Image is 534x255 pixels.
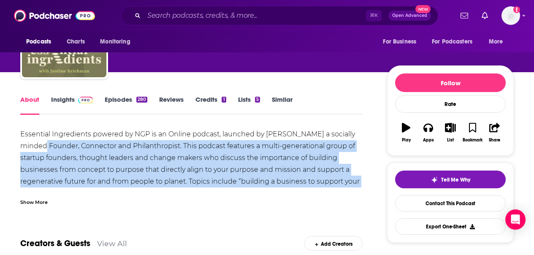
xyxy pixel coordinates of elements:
[415,5,431,13] span: New
[483,34,514,50] button: open menu
[489,36,503,48] span: More
[489,138,500,143] div: Share
[423,138,434,143] div: Apps
[395,171,506,188] button: tell me why sparkleTell Me Why
[159,95,184,115] a: Reviews
[439,117,461,148] button: List
[463,138,482,143] div: Bookmark
[20,128,363,247] div: Essential Ingredients powered by NGP is an Online podcast, launched by [PERSON_NAME] a socially m...
[478,8,491,23] a: Show notifications dropdown
[51,95,93,115] a: InsightsPodchaser Pro
[441,176,470,183] span: Tell Me Why
[505,209,526,230] div: Open Intercom Messenger
[144,9,366,22] input: Search podcasts, credits, & more...
[366,10,382,21] span: ⌘ K
[513,6,520,13] svg: Add a profile image
[501,6,520,25] button: Show profile menu
[272,95,293,115] a: Similar
[238,95,260,115] a: Lists5
[97,239,127,248] a: View All
[105,95,147,115] a: Episodes280
[304,236,362,251] div: Add Creators
[426,34,485,50] button: open menu
[484,117,506,148] button: Share
[100,36,130,48] span: Monitoring
[395,95,506,113] div: Rate
[395,218,506,235] button: Export One-Sheet
[20,238,90,249] a: Creators & Guests
[20,34,62,50] button: open menu
[501,6,520,25] span: Logged in as jwong
[20,95,39,115] a: About
[395,73,506,92] button: Follow
[222,97,226,103] div: 1
[61,34,90,50] a: Charts
[501,6,520,25] img: User Profile
[395,117,417,148] button: Play
[447,138,454,143] div: List
[457,8,472,23] a: Show notifications dropdown
[255,97,260,103] div: 5
[417,117,439,148] button: Apps
[395,195,506,212] a: Contact This Podcast
[432,36,472,48] span: For Podcasters
[14,8,95,24] img: Podchaser - Follow, Share and Rate Podcasts
[377,34,427,50] button: open menu
[94,34,141,50] button: open menu
[121,6,438,25] div: Search podcasts, credits, & more...
[383,36,416,48] span: For Business
[26,36,51,48] span: Podcasts
[136,97,147,103] div: 280
[195,95,226,115] a: Credits1
[402,138,411,143] div: Play
[431,176,438,183] img: tell me why sparkle
[67,36,85,48] span: Charts
[78,97,93,103] img: Podchaser Pro
[392,14,427,18] span: Open Advanced
[461,117,483,148] button: Bookmark
[388,11,431,21] button: Open AdvancedNew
